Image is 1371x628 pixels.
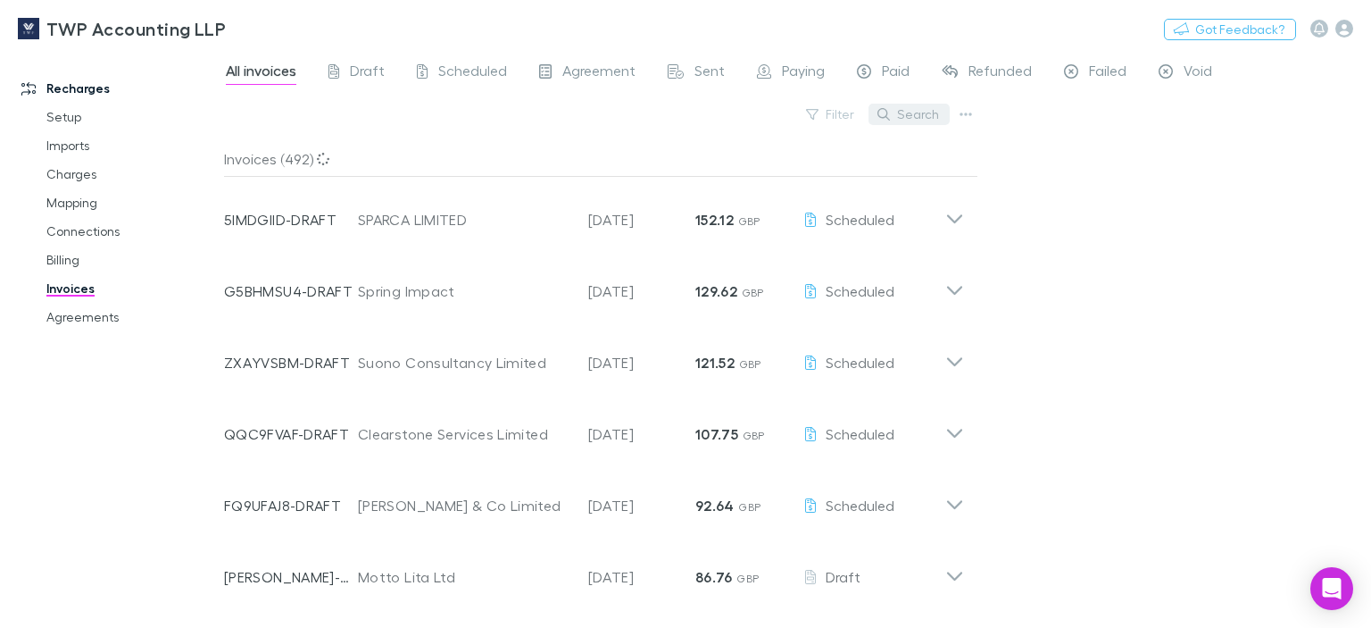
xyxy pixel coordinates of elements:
span: GBP [739,357,761,371]
a: Mapping [29,188,234,217]
span: Failed [1089,62,1126,85]
span: Scheduled [826,282,894,299]
div: Spring Impact [358,281,570,302]
p: ZXAYVSBM-DRAFT [224,352,358,373]
strong: 129.62 [695,282,737,300]
div: SPARCA LIMITED [358,209,570,230]
a: TWP Accounting LLP [7,7,237,50]
span: GBP [736,572,759,585]
p: [DATE] [588,423,695,445]
div: Open Intercom Messenger [1310,567,1353,610]
span: Paying [782,62,825,85]
button: Filter [797,104,865,125]
p: 5IMDGIID-DRAFT [224,209,358,230]
strong: 92.64 [695,497,735,515]
span: Scheduled [826,425,894,442]
div: [PERSON_NAME]-0108Motto Lita Ltd[DATE]86.76 GBPDraft [210,534,978,606]
a: Recharges [4,74,234,103]
a: Invoices [29,274,234,303]
a: Agreements [29,303,234,331]
button: Got Feedback? [1164,19,1296,40]
strong: 152.12 [695,211,734,229]
span: GBP [743,429,765,442]
div: 5IMDGIID-DRAFTSPARCA LIMITED[DATE]152.12 GBPScheduled [210,177,978,248]
strong: 121.52 [695,354,735,372]
a: Billing [29,246,234,274]
div: [PERSON_NAME] & Co Limited [358,495,570,516]
span: Scheduled [438,62,507,85]
p: FQ9UFAJ8-DRAFT [224,495,358,516]
a: Connections [29,217,234,246]
span: Draft [350,62,385,85]
p: [DATE] [588,209,695,230]
span: All invoices [226,62,296,85]
div: QQC9FVAF-DRAFTClearstone Services Limited[DATE]107.75 GBPScheduled [210,391,978,463]
div: G5BHMSU4-DRAFTSpring Impact[DATE]129.62 GBPScheduled [210,248,978,320]
p: G5BHMSU4-DRAFT [224,281,358,302]
p: QQC9FVAF-DRAFT [224,423,358,445]
div: Suono Consultancy Limited [358,352,570,373]
span: Scheduled [826,211,894,228]
span: Draft [826,568,860,585]
span: Sent [694,62,725,85]
p: [DATE] [588,352,695,373]
span: Agreement [562,62,636,85]
a: Imports [29,131,234,160]
div: ZXAYVSBM-DRAFTSuono Consultancy Limited[DATE]121.52 GBPScheduled [210,320,978,391]
a: Charges [29,160,234,188]
span: GBP [742,286,764,299]
p: [DATE] [588,495,695,516]
span: Scheduled [826,354,894,371]
div: Motto Lita Ltd [358,566,570,588]
h3: TWP Accounting LLP [46,18,226,39]
p: [DATE] [588,566,695,588]
img: TWP Accounting LLP's Logo [18,18,39,39]
strong: 107.75 [695,425,738,443]
span: GBP [738,214,760,228]
p: [DATE] [588,281,695,302]
span: Scheduled [826,497,894,514]
span: Void [1184,62,1212,85]
div: Clearstone Services Limited [358,423,570,445]
strong: 86.76 [695,568,733,586]
a: Setup [29,103,234,131]
span: GBP [738,500,760,514]
span: Paid [882,62,910,85]
button: Search [868,104,950,125]
div: FQ9UFAJ8-DRAFT[PERSON_NAME] & Co Limited[DATE]92.64 GBPScheduled [210,463,978,534]
p: [PERSON_NAME]-0108 [224,566,358,588]
span: Refunded [968,62,1032,85]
